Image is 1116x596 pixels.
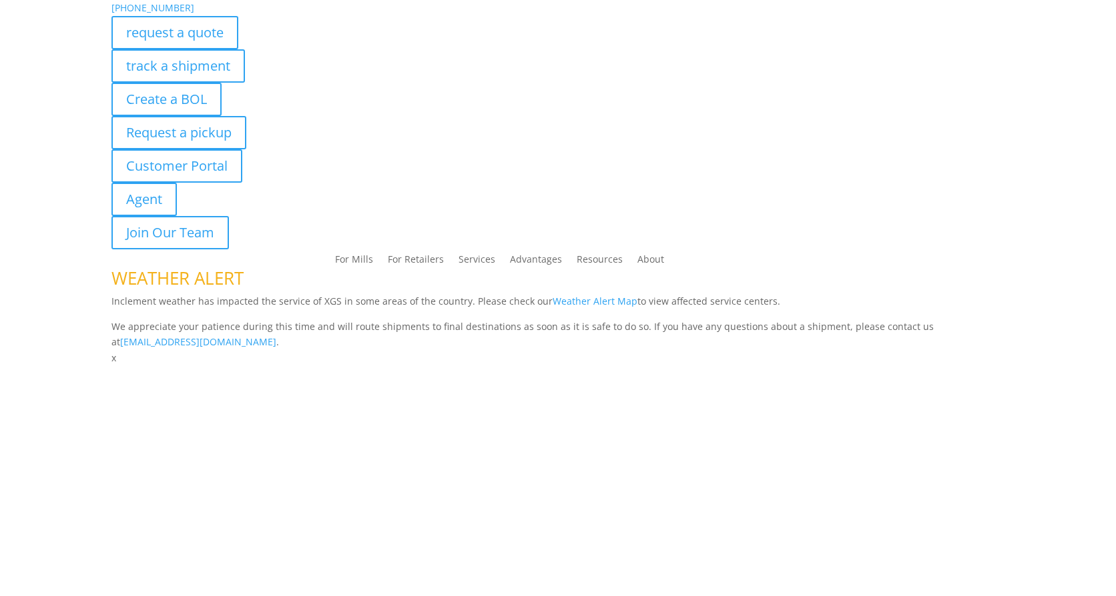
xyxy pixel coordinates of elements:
a: Customer Portal [111,149,242,183]
a: For Retailers [388,255,444,269]
a: Advantages [510,255,562,269]
a: Resources [577,255,623,269]
p: x [111,350,1005,366]
p: We appreciate your patience during this time and will route shipments to final destinations as so... [111,319,1005,351]
a: track a shipment [111,49,245,83]
a: request a quote [111,16,238,49]
a: [PHONE_NUMBER] [111,1,194,14]
a: Agent [111,183,177,216]
a: Services [459,255,495,269]
a: Create a BOL [111,83,222,116]
a: About [637,255,664,269]
h1: Contact Us [111,366,1005,393]
p: Complete the form below and a member of our team will be in touch within 24 hours. [111,393,1005,409]
a: Weather Alert Map [553,295,637,307]
a: [EMAIL_ADDRESS][DOMAIN_NAME] [120,335,276,348]
a: For Mills [335,255,373,269]
span: WEATHER ALERT [111,266,244,290]
p: Inclement weather has impacted the service of XGS in some areas of the country. Please check our ... [111,293,1005,319]
a: Join Our Team [111,216,229,249]
a: Request a pickup [111,116,246,149]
